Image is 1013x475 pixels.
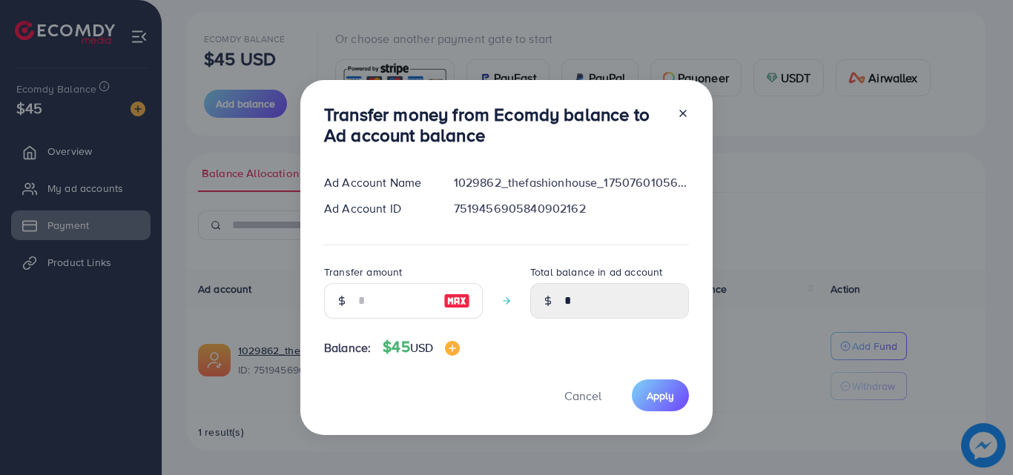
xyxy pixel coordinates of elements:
[324,104,665,147] h3: Transfer money from Ecomdy balance to Ad account balance
[324,339,371,356] span: Balance:
[546,379,620,411] button: Cancel
[530,265,662,279] label: Total balance in ad account
[647,388,674,403] span: Apply
[564,388,601,404] span: Cancel
[445,341,460,356] img: image
[324,265,402,279] label: Transfer amount
[383,338,460,356] h4: $45
[442,200,701,217] div: 7519456905840902162
[443,292,470,310] img: image
[312,200,442,217] div: Ad Account ID
[410,339,433,356] span: USD
[442,174,701,191] div: 1029862_thefashionhouse_1750760105612
[312,174,442,191] div: Ad Account Name
[632,379,689,411] button: Apply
